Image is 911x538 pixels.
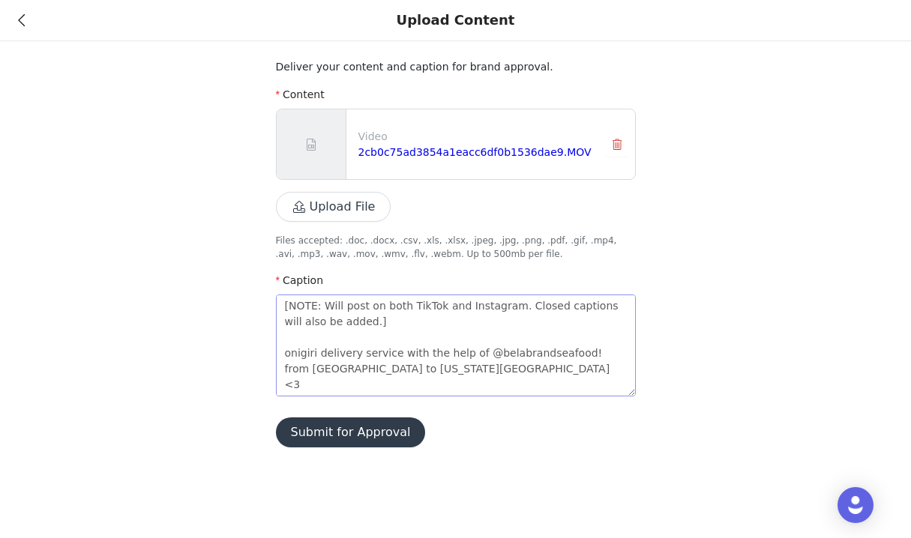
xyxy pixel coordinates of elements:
button: Upload File [276,192,391,222]
a: 2cb0c75ad3854a1eacc6df0b1536dae9.MOV [358,146,592,158]
span: Upload File [276,202,391,214]
button: Submit for Approval [276,417,426,447]
label: Caption [276,274,324,286]
label: Content [276,88,325,100]
p: Files accepted: .doc, .docx, .csv, .xls, .xlsx, .jpeg, .jpg, .png, .pdf, .gif, .mp4, .avi, .mp3, ... [276,234,636,261]
p: Video [358,129,593,145]
div: Upload Content [397,12,515,28]
div: Open Intercom Messenger [838,487,874,523]
p: Deliver your content and caption for brand approval. [276,59,636,75]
